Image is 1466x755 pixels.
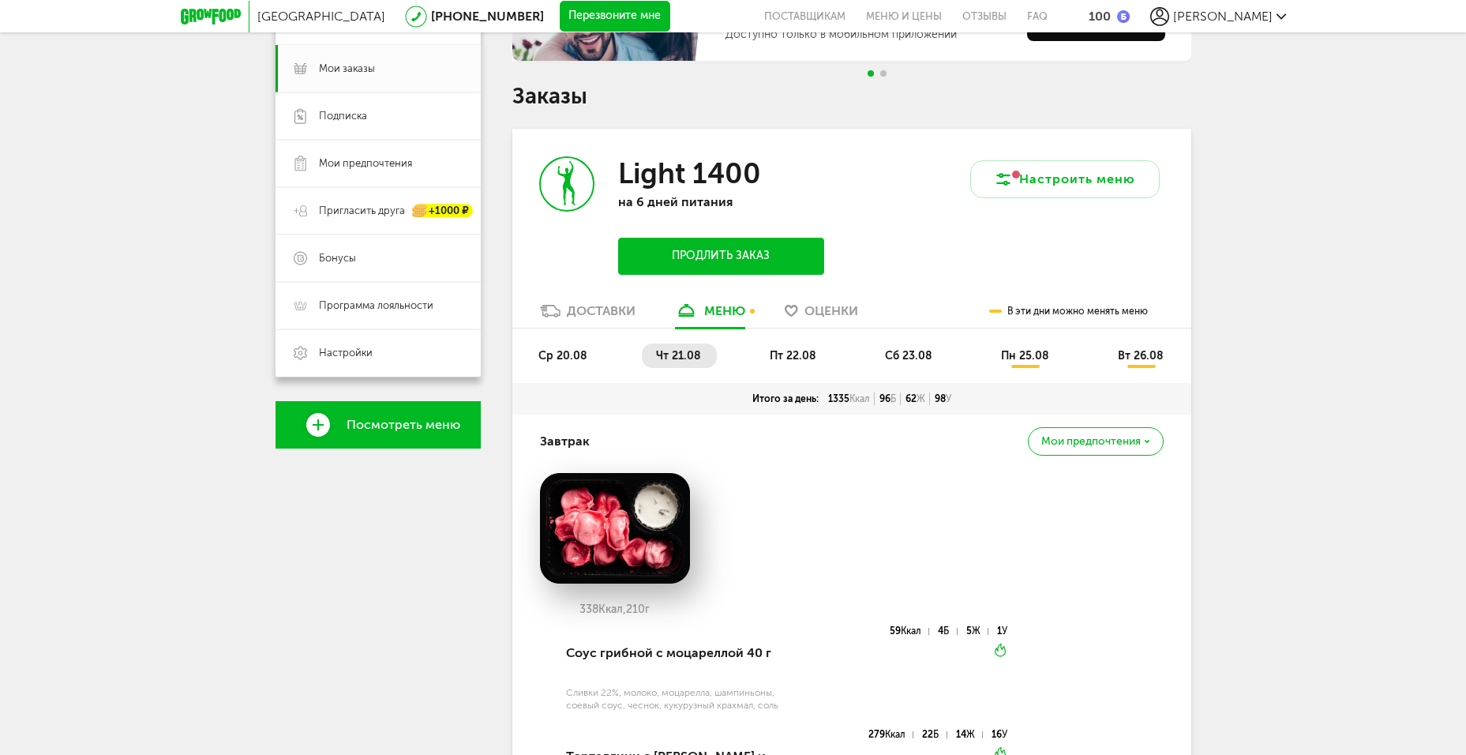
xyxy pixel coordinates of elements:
button: Перезвоните мне [560,1,670,32]
span: пт 22.08 [770,349,816,362]
span: чт 21.08 [656,349,701,362]
span: Оценки [804,303,858,318]
span: Ж [917,393,925,404]
span: Бонусы [319,251,356,265]
div: 1335 [823,393,875,405]
div: 14 [956,731,983,738]
div: 4 [938,628,957,635]
span: Ж [972,625,980,637]
span: Ккал [849,393,870,404]
div: Сливки 22%, молоко, моцарелла, шампиньоны, соевый соус, чеснок, кукурузный крахмал, соль [566,686,785,712]
a: Пригласить друга +1000 ₽ [276,187,481,235]
span: г [645,603,650,616]
span: вт 26.08 [1118,349,1164,362]
a: Посмотреть меню [276,401,481,449]
div: 62 [901,393,930,405]
div: 1 [997,628,1007,635]
span: Мои заказы [319,62,375,76]
span: Go to slide 2 [880,70,887,77]
div: 279 [868,731,913,738]
span: Б [890,393,896,404]
div: 100 [1089,9,1111,24]
div: Итого за день: [748,393,823,405]
span: Подписка [319,109,367,123]
span: Б [943,625,949,637]
div: Доступно только в мобильном приложении [726,27,1014,43]
a: Бонусы [276,235,481,282]
p: на 6 дней питания [618,194,823,209]
img: bonus_b.cdccf46.png [1117,10,1130,23]
div: В эти дни можно менять меню [989,295,1148,328]
h4: Завтрак [540,426,590,456]
h1: Заказы [512,86,1191,107]
a: Оценки [777,302,866,328]
span: Посмотреть меню [347,418,460,432]
span: Настройки [319,346,373,360]
span: [PERSON_NAME] [1173,9,1273,24]
div: 96 [875,393,901,405]
div: 98 [930,393,956,405]
div: 59 [890,628,929,635]
span: Ккал, [598,603,626,616]
span: Программа лояльности [319,299,433,313]
a: Программа лояльности [276,282,481,329]
div: 22 [922,731,947,738]
span: У [1002,729,1007,740]
h3: Light 1400 [618,156,761,190]
div: 16 [992,731,1007,738]
span: Go to slide 1 [868,70,874,77]
span: ср 20.08 [538,349,587,362]
a: Доставки [532,302,643,328]
span: Мои предпочтения [1041,436,1141,447]
div: 5 [966,628,988,635]
span: У [1002,625,1007,637]
div: Соус грибной с моцареллой 40 г [566,626,785,680]
span: Ж [966,729,975,740]
div: Доставки [567,303,636,318]
span: Ккал [901,625,921,637]
a: [PHONE_NUMBER] [431,9,544,24]
a: Подписка [276,92,481,140]
span: Мои предпочтения [319,156,412,171]
button: Продлить заказ [618,238,823,275]
a: Настройки [276,329,481,377]
div: 338 210 [540,603,690,616]
a: Мои заказы [276,45,481,92]
span: [GEOGRAPHIC_DATA] [257,9,385,24]
div: меню [704,303,745,318]
span: Б [933,729,939,740]
span: Ккал [885,729,905,740]
img: big_tsROXB5P9kwqKV4s.png [540,473,690,584]
div: +1000 ₽ [413,205,473,218]
a: Мои предпочтения [276,140,481,187]
a: меню [667,302,753,328]
span: пн 25.08 [1001,349,1049,362]
button: Настроить меню [970,160,1160,198]
span: Пригласить друга [319,204,405,218]
span: У [946,393,951,404]
span: сб 23.08 [885,349,932,362]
